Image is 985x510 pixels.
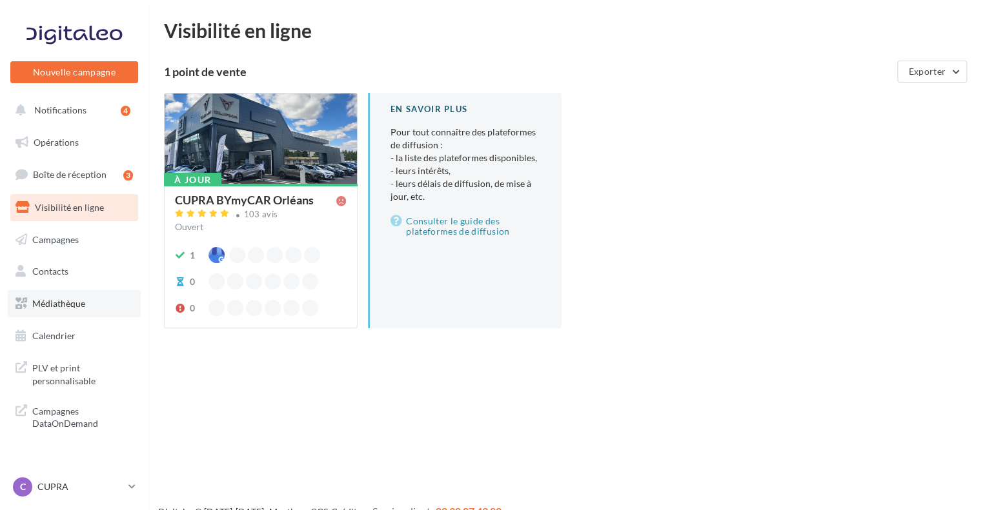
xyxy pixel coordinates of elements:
li: - la liste des plateformes disponibles, [391,152,541,164]
span: Campagnes DataOnDemand [32,402,133,430]
a: Opérations [8,129,141,156]
span: Notifications [34,104,86,115]
a: Contacts [8,258,141,285]
a: Médiathèque [8,290,141,317]
p: CUPRA [37,480,123,493]
span: Médiathèque [32,298,85,309]
button: Nouvelle campagne [10,61,138,83]
span: Boîte de réception [33,169,107,180]
button: Exporter [897,61,967,83]
span: Visibilité en ligne [35,202,104,213]
li: - leurs intérêts, [391,164,541,177]
a: Campagnes DataOnDemand [8,397,141,435]
div: 0 [190,275,195,288]
a: Visibilité en ligne [8,194,141,221]
a: 103 avis [175,208,347,223]
a: Campagnes [8,226,141,253]
p: Pour tout connaître des plateformes de diffusion : [391,126,541,203]
button: Notifications 4 [8,97,136,124]
div: 0 [190,302,195,315]
span: Ouvert [175,221,203,232]
span: C [20,480,26,493]
div: CUPRA BYmyCAR Orléans [175,194,314,206]
span: Calendrier [32,330,76,341]
span: Campagnes [32,233,79,244]
span: Contacts [32,266,68,277]
div: 4 [121,106,130,116]
div: 103 avis [244,210,278,219]
span: PLV et print personnalisable [32,359,133,387]
div: En savoir plus [391,103,541,115]
div: 1 [190,249,195,262]
li: - leurs délais de diffusion, de mise à jour, etc. [391,177,541,203]
a: Consulter le guide des plateformes de diffusion [391,213,541,239]
div: 1 point de vente [164,66,892,77]
span: Exporter [908,66,946,77]
a: Calendrier [8,322,141,349]
div: Visibilité en ligne [164,21,970,40]
a: C CUPRA [10,475,138,499]
div: À jour [164,173,221,187]
a: PLV et print personnalisable [8,354,141,392]
a: Boîte de réception3 [8,161,141,188]
div: 3 [123,170,133,181]
span: Opérations [34,137,79,148]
